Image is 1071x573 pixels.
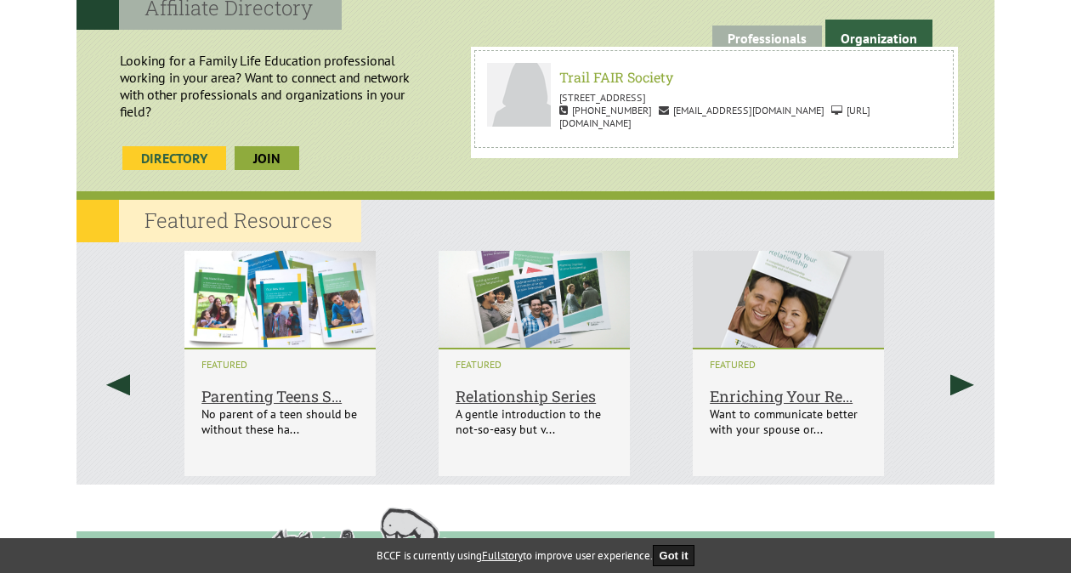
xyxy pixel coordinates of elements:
[492,68,935,86] h6: Trail FAIR Society
[235,146,299,170] a: join
[201,349,359,406] a: Parenting Teens S...
[456,358,613,371] i: FEATURED
[559,104,870,129] span: [URL][DOMAIN_NAME]
[710,349,867,406] a: Enriching Your Re...
[710,406,867,437] p: Want to communicate better with your spouse or...
[201,358,359,371] i: FEATURED
[710,358,867,371] i: FEATURED
[439,242,630,348] img: Relationship Series
[122,146,226,170] a: Directory
[559,104,652,116] span: [PHONE_NUMBER]
[487,63,551,127] img: Trail FAIR Society Kristine Forbes
[76,200,361,242] h2: Featured Resources
[86,43,462,128] p: Looking for a Family Life Education professional working in your area? Want to connect and networ...
[479,54,949,144] a: Trail FAIR Society Kristine Forbes Trail FAIR Society [STREET_ADDRESS] [PHONE_NUMBER] [EMAIL_ADDR...
[482,548,523,563] a: Fullstory
[184,242,376,348] img: Parenting Teens Series
[456,406,613,437] p: A gentle introduction to the not-so-easy but v...
[456,349,613,406] a: Relationship Series
[659,104,824,116] span: [EMAIL_ADDRESS][DOMAIN_NAME]
[825,20,932,52] a: Organization
[653,545,695,566] button: Got it
[201,406,359,437] p: No parent of a teen should be without these ha...
[712,26,822,52] a: Professionals
[487,91,940,104] p: [STREET_ADDRESS]
[693,242,884,348] img: Enriching Your Relationship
